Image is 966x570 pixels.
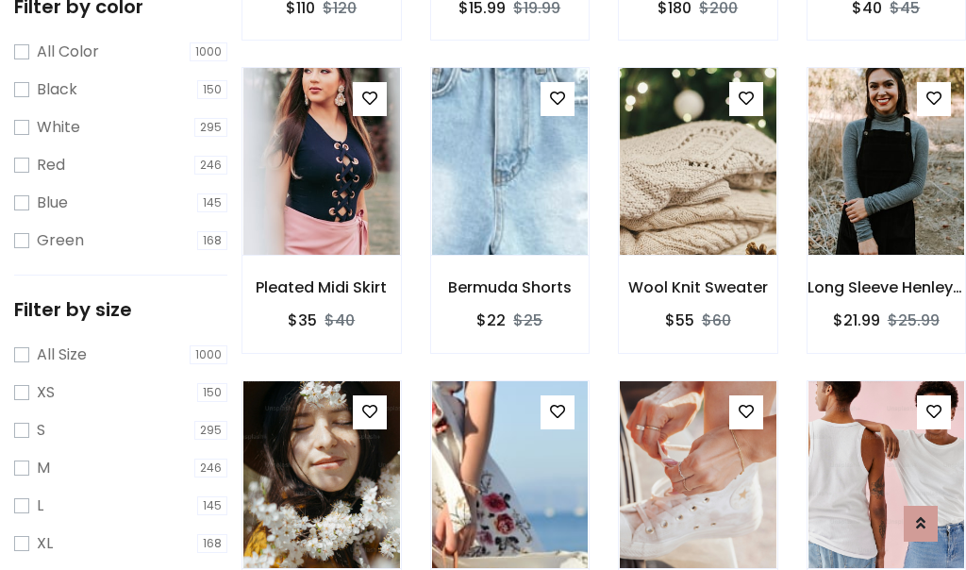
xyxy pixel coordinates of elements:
[37,457,50,479] label: M
[37,381,55,404] label: XS
[197,496,227,515] span: 145
[194,421,227,440] span: 295
[808,278,966,296] h6: Long Sleeve Henley T-Shirt
[197,534,227,553] span: 168
[242,278,401,296] h6: Pleated Midi Skirt
[288,311,317,329] h6: $35
[197,193,227,212] span: 145
[37,41,99,63] label: All Color
[37,344,87,366] label: All Size
[37,192,68,214] label: Blue
[325,310,355,331] del: $40
[37,495,43,517] label: L
[431,278,590,296] h6: Bermuda Shorts
[194,459,227,478] span: 246
[37,154,65,176] label: Red
[37,532,53,555] label: XL
[194,118,227,137] span: 295
[14,298,227,321] h5: Filter by size
[37,229,84,252] label: Green
[194,156,227,175] span: 246
[197,383,227,402] span: 150
[197,231,227,250] span: 168
[197,80,227,99] span: 150
[37,78,77,101] label: Black
[702,310,731,331] del: $60
[665,311,694,329] h6: $55
[833,311,880,329] h6: $21.99
[37,419,45,442] label: S
[476,311,506,329] h6: $22
[190,42,227,61] span: 1000
[888,310,940,331] del: $25.99
[37,116,80,139] label: White
[619,278,777,296] h6: Wool Knit Sweater
[190,345,227,364] span: 1000
[513,310,542,331] del: $25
